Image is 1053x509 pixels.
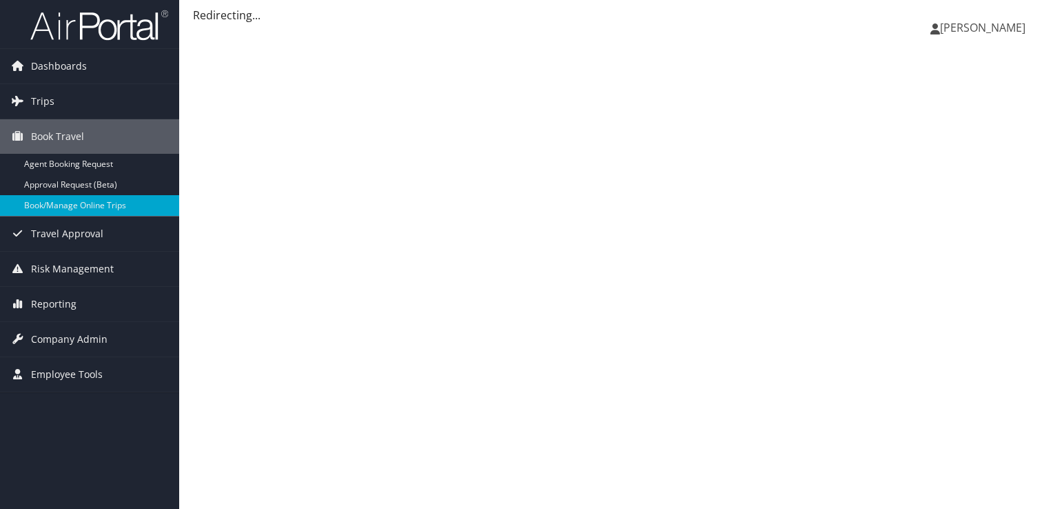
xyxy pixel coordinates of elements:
[193,7,1039,23] div: Redirecting...
[31,357,103,392] span: Employee Tools
[31,287,76,321] span: Reporting
[31,252,114,286] span: Risk Management
[31,322,108,357] span: Company Admin
[30,9,168,41] img: airportal-logo.png
[31,49,87,83] span: Dashboards
[930,7,1039,48] a: [PERSON_NAME]
[31,217,103,251] span: Travel Approval
[31,84,54,119] span: Trips
[31,119,84,154] span: Book Travel
[940,20,1025,35] span: [PERSON_NAME]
